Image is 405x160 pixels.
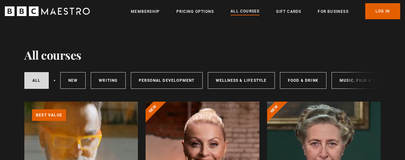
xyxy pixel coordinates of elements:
p: Best value [32,109,66,121]
a: Music, Film & Theatre [332,72,400,89]
h1: All courses [24,48,81,62]
a: Gift Cards [276,8,301,15]
a: Log In [365,3,400,19]
a: Membership [131,8,160,15]
svg: BBC Maestro [5,6,90,16]
a: Personal Development [131,72,203,89]
a: All Courses [231,8,259,15]
a: Writing [91,72,125,89]
a: New [60,72,86,89]
a: For business [318,8,348,15]
a: Pricing Options [176,8,214,15]
nav: Primary [131,3,400,19]
a: Wellness & Lifestyle [208,72,275,89]
a: Food & Drink [280,72,326,89]
a: All [24,72,49,89]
